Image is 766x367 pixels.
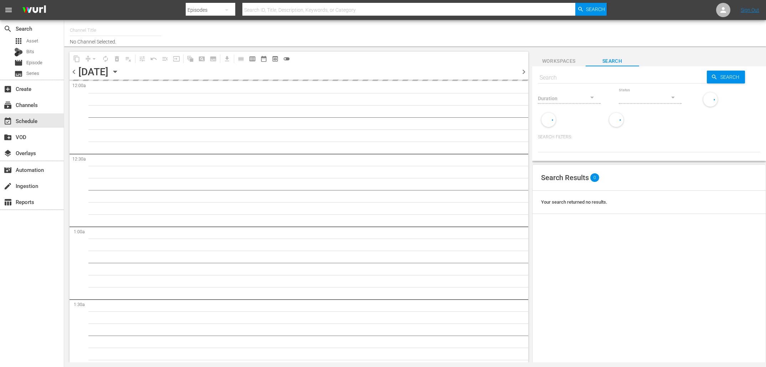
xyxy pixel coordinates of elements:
[100,53,111,65] span: Loop Content
[233,52,247,66] span: Day Calendar View
[4,182,12,190] span: Ingestion
[171,53,182,65] span: Update Metadata from Key Asset
[283,55,290,62] span: toggle_off
[532,57,586,66] span: Workspaces
[70,22,447,45] div: No Channel Selected.
[258,53,269,65] span: Month Calendar View
[14,58,23,67] span: Episode
[26,37,38,45] span: Asset
[14,70,23,78] span: Series
[26,59,42,66] span: Episode
[247,53,258,65] span: Week Calendar View
[134,52,148,66] span: Customize Events
[14,37,23,45] span: Asset
[26,70,39,77] span: Series
[4,166,12,174] span: Automation
[4,101,12,109] span: Channels
[14,48,23,56] div: Bits
[71,53,82,65] span: Copy Lineup
[541,173,589,182] span: Search Results
[4,85,12,93] span: Create
[741,7,759,13] a: Sign Out
[4,117,12,126] span: Schedule
[123,53,134,65] span: Clear Lineup
[707,71,745,83] button: Search
[70,67,78,76] span: chevron_left
[82,53,100,65] span: Remove Gaps & Overlaps
[590,173,599,182] span: 0
[519,67,528,76] span: chevron_right
[586,3,605,16] span: Search
[260,55,267,62] span: date_range_outlined
[182,52,196,66] span: Refresh All Search Blocks
[17,2,51,19] img: ans4CAIJ8jUAAAAAAAAAAAAAAAAAAAAAAAAgQb4GAAAAAAAAAAAAAAAAAAAAAAAAJMjXAAAAAAAAAAAAAAAAAAAAAAAAgAT5G...
[207,53,219,65] span: Create Series Block
[219,52,233,66] span: Download as CSV
[538,134,760,140] p: Search Filters:
[249,55,256,62] span: calendar_view_week_outlined
[111,53,123,65] span: Select an event to delete
[269,53,281,65] span: View Backup
[541,199,607,205] span: Your search returned no results.
[4,198,12,207] span: Reports
[4,133,12,142] span: VOD
[4,149,12,158] span: Overlays
[78,66,108,78] div: [DATE]
[718,71,745,83] span: Search
[148,53,159,65] span: Revert to Primary Episode
[4,25,12,33] span: Search
[272,55,279,62] span: preview_outlined
[4,6,13,14] span: menu
[575,3,607,16] button: Search
[26,48,34,55] span: Bits
[281,53,292,65] span: 24 hours Lineup View is OFF
[196,53,207,65] span: Create Search Block
[159,53,171,65] span: Fill episodes with ad slates
[586,57,639,66] span: Search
